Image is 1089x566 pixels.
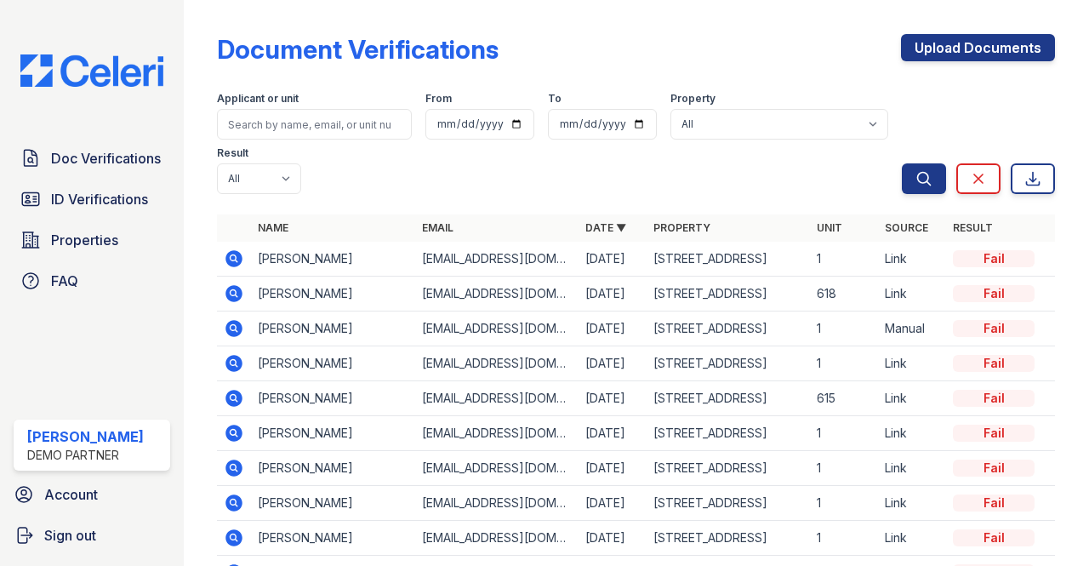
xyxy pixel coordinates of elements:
[415,416,579,451] td: [EMAIL_ADDRESS][DOMAIN_NAME]
[647,451,810,486] td: [STREET_ADDRESS]
[1018,498,1072,549] iframe: chat widget
[251,521,414,556] td: [PERSON_NAME]
[953,460,1035,477] div: Fail
[217,92,299,106] label: Applicant or unit
[251,346,414,381] td: [PERSON_NAME]
[579,312,647,346] td: [DATE]
[878,242,946,277] td: Link
[810,277,878,312] td: 618
[7,518,177,552] a: Sign out
[14,223,170,257] a: Properties
[810,451,878,486] td: 1
[878,451,946,486] td: Link
[217,34,499,65] div: Document Verifications
[258,221,288,234] a: Name
[953,355,1035,372] div: Fail
[953,495,1035,512] div: Fail
[44,525,96,546] span: Sign out
[653,221,710,234] a: Property
[885,221,928,234] a: Source
[415,242,579,277] td: [EMAIL_ADDRESS][DOMAIN_NAME]
[27,447,144,464] div: Demo Partner
[953,221,993,234] a: Result
[953,250,1035,267] div: Fail
[810,381,878,416] td: 615
[7,54,177,87] img: CE_Logo_Blue-a8612792a0a2168367f1c8372b55b34899dd931a85d93a1a3d3e32e68fde9ad4.png
[953,320,1035,337] div: Fail
[14,264,170,298] a: FAQ
[878,346,946,381] td: Link
[810,521,878,556] td: 1
[647,277,810,312] td: [STREET_ADDRESS]
[817,221,842,234] a: Unit
[953,425,1035,442] div: Fail
[810,486,878,521] td: 1
[810,242,878,277] td: 1
[415,486,579,521] td: [EMAIL_ADDRESS][DOMAIN_NAME]
[579,451,647,486] td: [DATE]
[14,182,170,216] a: ID Verifications
[670,92,716,106] label: Property
[415,381,579,416] td: [EMAIL_ADDRESS][DOMAIN_NAME]
[14,141,170,175] a: Doc Verifications
[878,416,946,451] td: Link
[51,271,78,291] span: FAQ
[251,277,414,312] td: [PERSON_NAME]
[647,521,810,556] td: [STREET_ADDRESS]
[251,312,414,346] td: [PERSON_NAME]
[251,451,414,486] td: [PERSON_NAME]
[51,189,148,209] span: ID Verifications
[647,312,810,346] td: [STREET_ADDRESS]
[953,390,1035,407] div: Fail
[415,346,579,381] td: [EMAIL_ADDRESS][DOMAIN_NAME]
[51,230,118,250] span: Properties
[647,381,810,416] td: [STREET_ADDRESS]
[579,242,647,277] td: [DATE]
[579,346,647,381] td: [DATE]
[579,521,647,556] td: [DATE]
[251,242,414,277] td: [PERSON_NAME]
[51,148,161,169] span: Doc Verifications
[217,109,412,140] input: Search by name, email, or unit number
[217,146,248,160] label: Result
[901,34,1055,61] a: Upload Documents
[647,346,810,381] td: [STREET_ADDRESS]
[548,92,562,106] label: To
[878,521,946,556] td: Link
[27,426,144,447] div: [PERSON_NAME]
[953,529,1035,546] div: Fail
[425,92,452,106] label: From
[810,312,878,346] td: 1
[251,416,414,451] td: [PERSON_NAME]
[647,416,810,451] td: [STREET_ADDRESS]
[422,221,453,234] a: Email
[579,277,647,312] td: [DATE]
[579,416,647,451] td: [DATE]
[585,221,626,234] a: Date ▼
[251,486,414,521] td: [PERSON_NAME]
[810,346,878,381] td: 1
[579,381,647,416] td: [DATE]
[415,312,579,346] td: [EMAIL_ADDRESS][DOMAIN_NAME]
[44,484,98,505] span: Account
[579,486,647,521] td: [DATE]
[415,451,579,486] td: [EMAIL_ADDRESS][DOMAIN_NAME]
[251,381,414,416] td: [PERSON_NAME]
[810,416,878,451] td: 1
[647,486,810,521] td: [STREET_ADDRESS]
[878,312,946,346] td: Manual
[878,486,946,521] td: Link
[415,277,579,312] td: [EMAIL_ADDRESS][DOMAIN_NAME]
[878,381,946,416] td: Link
[953,285,1035,302] div: Fail
[647,242,810,277] td: [STREET_ADDRESS]
[7,477,177,512] a: Account
[415,521,579,556] td: [EMAIL_ADDRESS][DOMAIN_NAME]
[878,277,946,312] td: Link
